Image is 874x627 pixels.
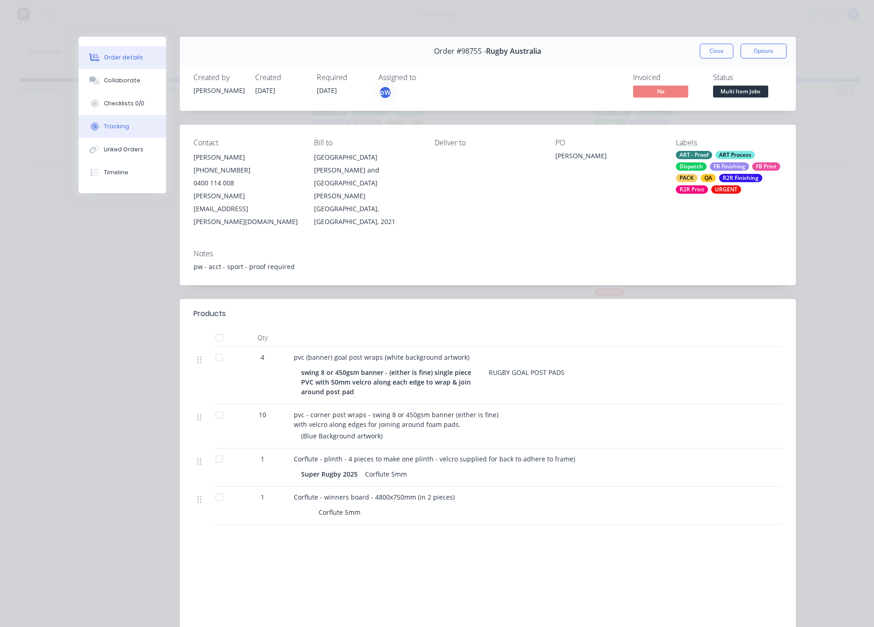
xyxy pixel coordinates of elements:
[194,249,782,258] div: Notes
[194,138,299,147] div: Contact
[294,353,469,362] span: pvc (banner) goal post wraps (white background artwork)
[194,262,782,271] div: pw - acct - sport - proof required
[676,138,782,147] div: Labels
[715,151,755,159] div: ART Process
[294,493,455,501] span: Corflute - winners board - 4800x750mm (in 2 pieces)
[194,86,244,95] div: [PERSON_NAME]
[361,467,411,481] div: Corflute 5mm
[314,151,420,202] div: [GEOGRAPHIC_DATA][PERSON_NAME] and [GEOGRAPHIC_DATA][PERSON_NAME]
[235,328,290,347] div: Qty
[633,73,702,82] div: Invoiced
[710,162,749,171] div: FB Finishing
[676,151,712,159] div: ART - Proof
[301,366,485,398] div: swing 8 or 450gsm banner - (either is fine) single piece PVC with 50mm velcro along each edge to ...
[194,164,299,177] div: [PHONE_NUMBER]
[676,162,707,171] div: Dispatch
[194,73,244,82] div: Created by
[194,151,299,164] div: [PERSON_NAME]
[104,53,143,62] div: Order details
[104,76,140,85] div: Collaborate
[378,86,392,99] button: pW
[294,410,498,429] span: pvc - corner post wraps - swing 8 or 450gsm banner (either is fine) with velcro along edges for j...
[752,162,780,171] div: FB Print
[261,454,264,464] span: 1
[104,99,144,108] div: Checklists 0/0
[486,47,541,56] span: Rugby Australia
[194,190,299,228] div: [PERSON_NAME][EMAIL_ADDRESS][PERSON_NAME][DOMAIN_NAME]
[79,138,166,161] button: Linked Orders
[741,44,787,58] button: Options
[261,492,264,502] span: 1
[79,161,166,184] button: Timeline
[713,73,782,82] div: Status
[314,138,420,147] div: Bill to
[194,177,299,190] div: 0400 114 008
[194,308,226,319] div: Products
[259,410,266,420] span: 10
[555,151,661,164] div: [PERSON_NAME]
[79,69,166,92] button: Collaborate
[301,431,383,440] span: (Blue Background artwork)
[79,115,166,138] button: Tracking
[255,73,306,82] div: Created
[711,185,741,194] div: URGENT
[700,44,733,58] button: Close
[104,145,143,154] div: Linked Orders
[79,46,166,69] button: Order details
[315,506,364,519] div: Corflute 5mm
[633,86,688,97] span: No
[555,138,661,147] div: PO
[314,202,420,228] div: [GEOGRAPHIC_DATA], [GEOGRAPHIC_DATA], 2021
[719,174,762,182] div: R2R Finishing
[301,467,361,481] div: Super Rugby 2025
[434,138,540,147] div: Deliver to
[713,86,768,97] span: Multi Item Jobs
[434,47,486,56] span: Order #98755 -
[255,86,275,95] span: [DATE]
[294,454,575,463] span: Corflute - plinth - 4 pieces to make one plinth - velcro supplied for back to adhere to frame)
[79,92,166,115] button: Checklists 0/0
[713,86,768,99] button: Multi Item Jobs
[676,185,708,194] div: R2R Print
[194,151,299,228] div: [PERSON_NAME][PHONE_NUMBER]0400 114 008[PERSON_NAME][EMAIL_ADDRESS][PERSON_NAME][DOMAIN_NAME]
[104,168,128,177] div: Timeline
[378,73,470,82] div: Assigned to
[261,352,264,362] span: 4
[485,366,568,379] div: RUGBY GOAL POST PADS
[701,174,716,182] div: QA
[676,174,697,182] div: PACK
[317,86,337,95] span: [DATE]
[314,151,420,228] div: [GEOGRAPHIC_DATA][PERSON_NAME] and [GEOGRAPHIC_DATA][PERSON_NAME][GEOGRAPHIC_DATA], [GEOGRAPHIC_D...
[317,73,367,82] div: Required
[104,122,129,131] div: Tracking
